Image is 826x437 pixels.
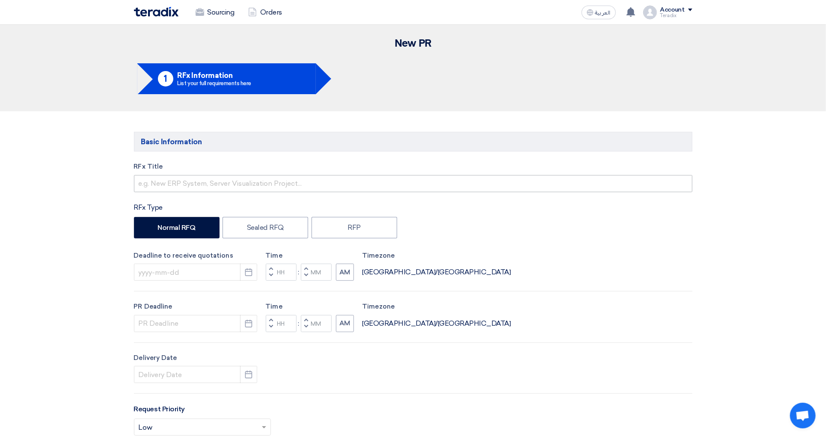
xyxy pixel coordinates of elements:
label: Time [266,302,354,312]
input: PR Deadline [134,315,257,332]
a: Sourcing [189,3,241,22]
label: Deadline to receive quotations [134,251,257,261]
label: Time [266,251,354,261]
button: العربية [582,6,616,19]
div: RFx Type [134,202,692,213]
input: Delivery Date [134,366,257,383]
div: [GEOGRAPHIC_DATA]/[GEOGRAPHIC_DATA] [362,318,511,329]
input: Minutes [301,315,332,332]
img: Teradix logo [134,7,178,17]
input: yyyy-mm-dd [134,264,257,281]
label: Sealed RFQ [223,217,308,238]
h5: Basic Information [134,132,692,152]
a: Orders [241,3,289,22]
div: List your full requirements here [178,80,252,86]
div: : [297,318,301,329]
span: العربية [595,10,611,16]
div: [GEOGRAPHIC_DATA]/[GEOGRAPHIC_DATA] [362,267,511,277]
button: AM [336,264,354,281]
input: e.g. New ERP System, Server Visualization Project... [134,175,692,192]
div: : [297,267,301,277]
label: Timezone [362,302,511,312]
h2: New PR [134,38,692,50]
label: Request Priority [134,404,185,414]
label: PR Deadline [134,302,257,312]
div: Account [660,6,685,14]
h5: RFx Information [178,71,252,79]
div: Teradix [660,13,692,18]
input: Hours [266,315,297,332]
label: RFP [312,217,397,238]
label: Delivery Date [134,353,257,363]
img: profile_test.png [643,6,657,19]
div: 1 [158,71,173,86]
button: AM [336,315,354,332]
a: Open chat [790,403,816,428]
label: Normal RFQ [134,217,220,238]
input: Minutes [301,264,332,281]
input: Hours [266,264,297,281]
label: Timezone [362,251,511,261]
label: RFx Title [134,162,692,172]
